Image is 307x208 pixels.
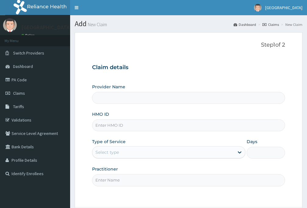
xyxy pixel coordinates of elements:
[92,84,125,90] label: Provider Name
[13,104,24,109] span: Tariffs
[247,139,257,145] label: Days
[265,5,302,10] span: [GEOGRAPHIC_DATA]
[13,90,25,96] span: Claims
[21,33,36,37] a: Online
[92,139,126,145] label: Type of Service
[13,64,33,69] span: Dashboard
[262,22,279,27] a: Claims
[92,166,118,172] label: Practitioner
[92,174,285,186] input: Enter Name
[3,18,17,32] img: User Image
[13,50,44,56] span: Switch Providers
[234,22,256,27] a: Dashboard
[75,20,302,28] h1: Add
[92,42,285,48] p: Step 1 of 2
[92,64,285,71] h3: Claim details
[92,111,109,117] label: HMO ID
[21,25,72,30] p: [GEOGRAPHIC_DATA]
[87,22,107,27] small: New Claim
[280,22,302,27] li: New Claim
[92,119,285,131] input: Enter HMO ID
[254,4,262,12] img: User Image
[95,149,119,155] div: Select type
